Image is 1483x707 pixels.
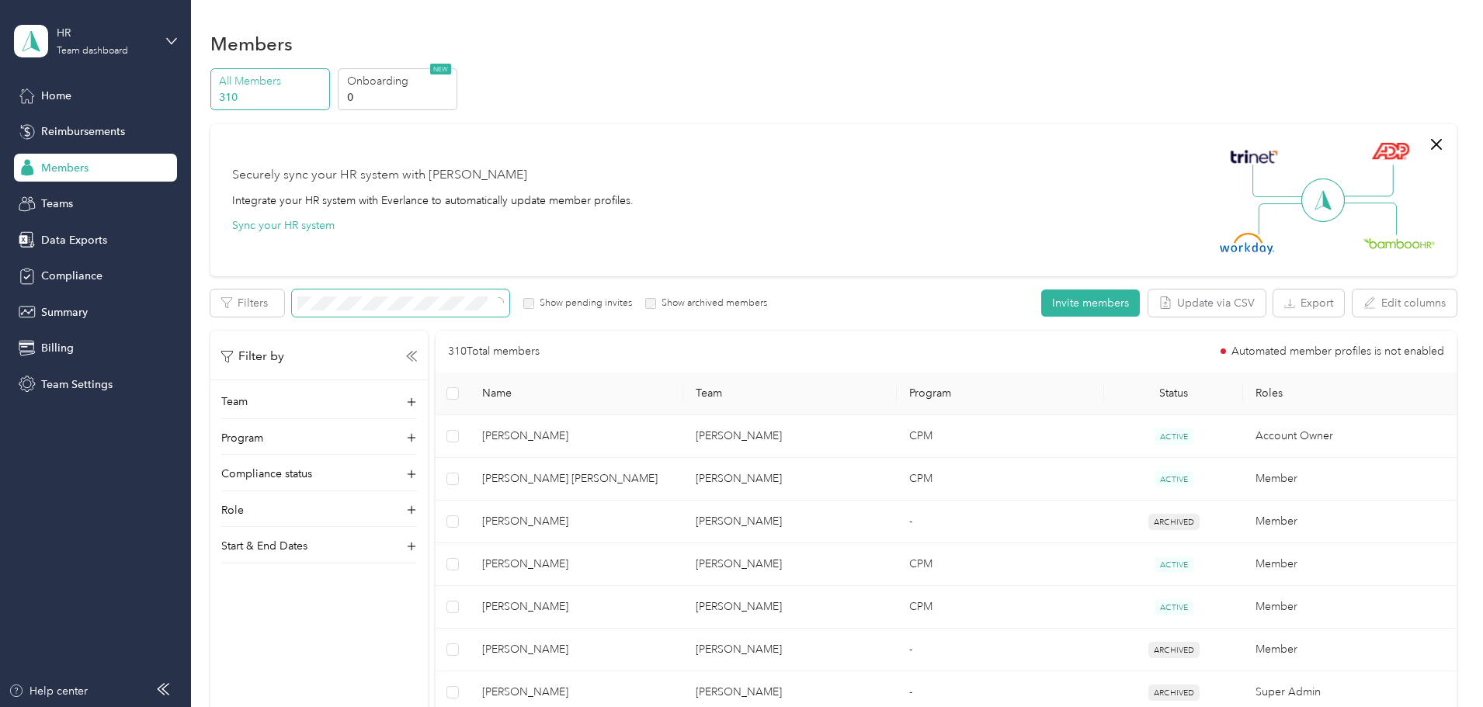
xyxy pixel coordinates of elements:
iframe: Everlance-gr Chat Button Frame [1396,620,1483,707]
span: NEW [430,64,451,75]
p: 310 Total members [448,343,540,360]
td: Luke M. Vandersnick [470,543,683,586]
div: Securely sync your HR system with [PERSON_NAME] [232,166,527,185]
span: [PERSON_NAME] [482,641,671,658]
td: Brooks A. Beattie [470,586,683,629]
span: ACTIVE [1155,471,1193,487]
img: Workday [1220,233,1274,255]
th: Roles [1243,373,1457,415]
td: Member [1243,458,1457,501]
td: Josh Boasberg [683,458,897,501]
td: CPM [897,458,1105,501]
h1: Members [210,36,293,52]
p: Program [221,430,263,446]
span: Compliance [41,268,102,284]
span: Summary [41,304,88,321]
td: Robby Bowler [683,586,897,629]
td: Wil Fischer [683,415,897,458]
span: Team Settings [41,376,113,393]
p: Start & End Dates [221,538,307,554]
button: Invite members [1041,289,1140,317]
span: [PERSON_NAME] [482,684,671,701]
td: CPM [897,415,1105,458]
img: Line Right Up [1339,165,1394,197]
p: Onboarding [347,73,453,89]
span: Reimbursements [41,123,125,140]
label: Show pending invites [534,296,632,310]
span: ARCHIVED [1148,684,1200,701]
td: Member [1243,543,1457,586]
button: Export [1273,289,1344,317]
p: Role [221,502,244,518]
td: Jacob R. Kuhnert [470,501,683,543]
img: Line Left Down [1258,203,1312,234]
p: Compliance status [221,466,312,482]
td: Connor H. Wood [470,458,683,501]
td: Member [1243,586,1457,629]
p: Filter by [221,347,284,366]
button: Edit columns [1353,289,1457,317]
th: Name [470,373,683,415]
td: Andrew J. Craft [470,629,683,671]
p: All Members [219,73,325,89]
button: Update via CSV [1148,289,1266,317]
td: Wil Fischer [683,629,897,671]
span: [PERSON_NAME] [PERSON_NAME] [482,470,671,487]
span: Members [41,160,89,176]
span: ACTIVE [1155,428,1193,445]
span: ARCHIVED [1148,514,1200,530]
p: 310 [219,89,325,106]
span: [PERSON_NAME] [482,428,671,445]
td: - [897,629,1105,671]
span: ACTIVE [1155,599,1193,615]
span: Name [482,386,671,400]
span: Automated member profiles is not enabled [1231,346,1444,357]
th: Status [1104,373,1242,415]
div: Team dashboard [57,47,128,56]
span: Home [41,88,71,104]
p: Team [221,393,248,410]
th: Team [683,373,897,415]
span: Data Exports [41,232,107,248]
span: Teams [41,196,73,212]
td: CPM [897,586,1105,629]
span: Billing [41,340,74,356]
div: HR [57,25,154,41]
span: ACTIVE [1155,556,1193,573]
td: - [897,501,1105,543]
img: Line Right Down [1342,203,1397,236]
img: Line Left Up [1252,165,1307,198]
td: Account Owner [1243,415,1457,458]
td: CPM [897,543,1105,586]
td: Member [1243,501,1457,543]
span: [PERSON_NAME] [482,598,671,615]
img: ADP [1371,142,1409,160]
td: Member [1243,629,1457,671]
button: Filters [210,289,284,317]
img: Trinet [1227,146,1281,168]
td: Wil Fischer [683,501,897,543]
span: [PERSON_NAME] [482,513,671,530]
p: 0 [347,89,453,106]
span: ARCHIVED [1148,642,1200,658]
th: Program [897,373,1105,415]
div: Integrate your HR system with Everlance to automatically update member profiles. [232,192,634,209]
td: Sean Taylor [470,415,683,458]
button: Help center [9,683,88,699]
img: BambooHR [1363,237,1435,248]
span: [PERSON_NAME] [482,556,671,573]
td: Robby Bowler [683,543,897,586]
label: Show archived members [656,296,767,310]
button: Sync your HR system [232,217,335,234]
